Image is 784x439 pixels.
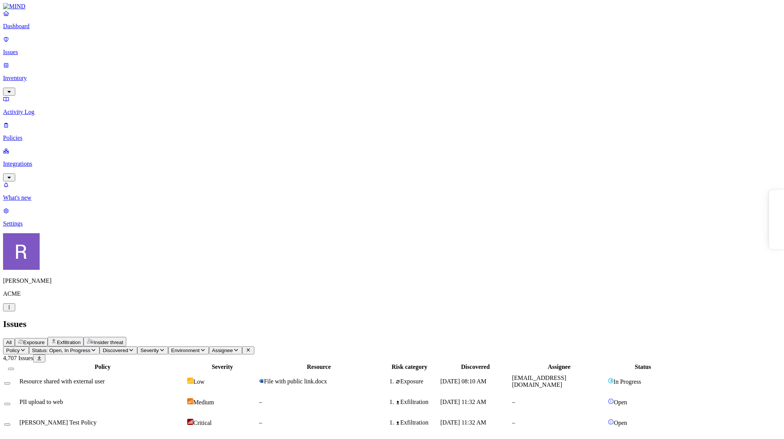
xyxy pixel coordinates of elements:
span: Resource shared with external user [19,378,105,385]
p: Issues [3,49,781,56]
span: Open [614,399,627,405]
span: [PERSON_NAME] Test Policy [19,419,96,426]
span: – [259,399,262,405]
span: [DATE] 11:32 AM [440,399,486,405]
img: status-open [608,398,614,404]
button: Select row [4,382,10,385]
div: Exposure [395,378,439,385]
button: Select row [4,423,10,426]
span: Exposure [23,340,45,345]
span: Insider threat [93,340,123,345]
div: Resource [259,364,379,370]
p: ACME [3,290,781,297]
span: Discovered [103,348,128,353]
img: severity-critical [187,419,193,425]
img: severity-low [187,378,193,384]
div: Policy [19,364,186,370]
span: [EMAIL_ADDRESS][DOMAIN_NAME] [512,375,566,388]
div: Assignee [512,364,606,370]
span: Environment [171,348,200,353]
span: Low [193,378,204,385]
p: What's new [3,194,781,201]
div: Exfiltration [395,419,439,426]
span: Open [614,420,627,426]
span: 4,707 Issues [3,355,33,361]
button: Select all [8,368,14,370]
span: – [259,419,262,426]
p: Policies [3,135,781,141]
div: Discovered [440,364,511,370]
div: Risk category [380,364,439,370]
h2: Issues [3,319,781,329]
span: – [512,419,515,426]
span: In Progress [614,378,641,385]
span: Critical [193,420,212,426]
span: Medium [193,399,214,405]
span: Assignee [212,348,233,353]
div: Exfiltration [395,399,439,405]
p: Dashboard [3,23,781,30]
span: Status: Open, In Progress [32,348,90,353]
span: Policy [6,348,20,353]
img: Rich Thompson [3,233,40,270]
div: Status [608,364,678,370]
p: Settings [3,220,781,227]
p: Inventory [3,75,781,82]
span: All [6,340,12,345]
span: [DATE] 11:32 AM [440,419,486,426]
span: [DATE] 08:10 AM [440,378,487,385]
span: File with public link.docx [264,378,327,385]
img: severity-medium [187,398,193,404]
span: PII upload to web [19,399,63,405]
p: [PERSON_NAME] [3,277,781,284]
div: Severity [187,364,257,370]
span: Severity [140,348,159,353]
p: Integrations [3,160,781,167]
span: – [512,399,515,405]
img: status-in-progress [608,378,614,384]
img: status-open [608,419,614,425]
span: Exfiltration [57,340,80,345]
button: Select row [4,403,10,405]
img: MIND [3,3,26,10]
p: Activity Log [3,109,781,115]
img: microsoft-word [259,378,264,383]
